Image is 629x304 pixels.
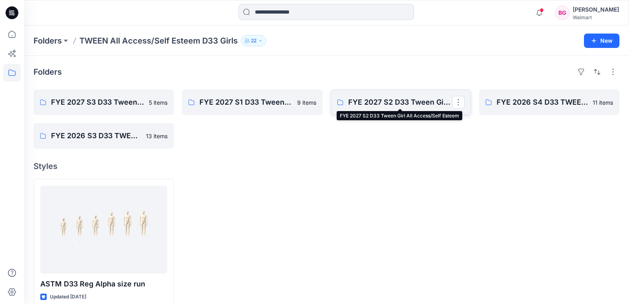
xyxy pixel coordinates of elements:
p: TWEEN All Access/Self Esteem D33 Girls [79,35,238,46]
p: 5 items [149,98,168,107]
a: FYE 2027 S1 D33 Tween Girl All Access/Self Esteem9 items [182,89,322,115]
div: BG [555,6,570,20]
a: FYE 2026 S3 D33 TWEEN GIRL All Access/Self Esteem13 items [34,123,174,149]
p: 13 items [146,132,168,140]
p: FYE 2027 S2 D33 Tween Girl All Access/Self Esteem [348,97,452,108]
h4: Folders [34,67,62,77]
p: FYE 2026 S4 D33 TWEEN GIRL All Access/Self Esteem [497,97,588,108]
div: [PERSON_NAME] [573,5,619,14]
p: FYE 2027 S3 D33 Tween Girl All Access/Self Esteem [51,97,144,108]
a: FYE 2027 S3 D33 Tween Girl All Access/Self Esteem5 items [34,89,174,115]
button: 22 [241,35,266,46]
p: 11 items [593,98,613,107]
p: FYE 2026 S3 D33 TWEEN GIRL All Access/Self Esteem [51,130,141,141]
a: FYE 2027 S2 D33 Tween Girl All Access/Self Esteem [331,89,471,115]
a: ASTM D33 Reg Alpha size run [40,186,167,274]
a: FYE 2026 S4 D33 TWEEN GIRL All Access/Self Esteem11 items [479,89,619,115]
p: Updated [DATE] [50,293,86,301]
p: ASTM D33 Reg Alpha size run [40,278,167,290]
h4: Styles [34,161,619,171]
a: Folders [34,35,62,46]
p: 22 [251,36,256,45]
div: Walmart [573,14,619,20]
p: FYE 2027 S1 D33 Tween Girl All Access/Self Esteem [199,97,292,108]
button: New [584,34,619,48]
p: 9 items [297,98,316,107]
